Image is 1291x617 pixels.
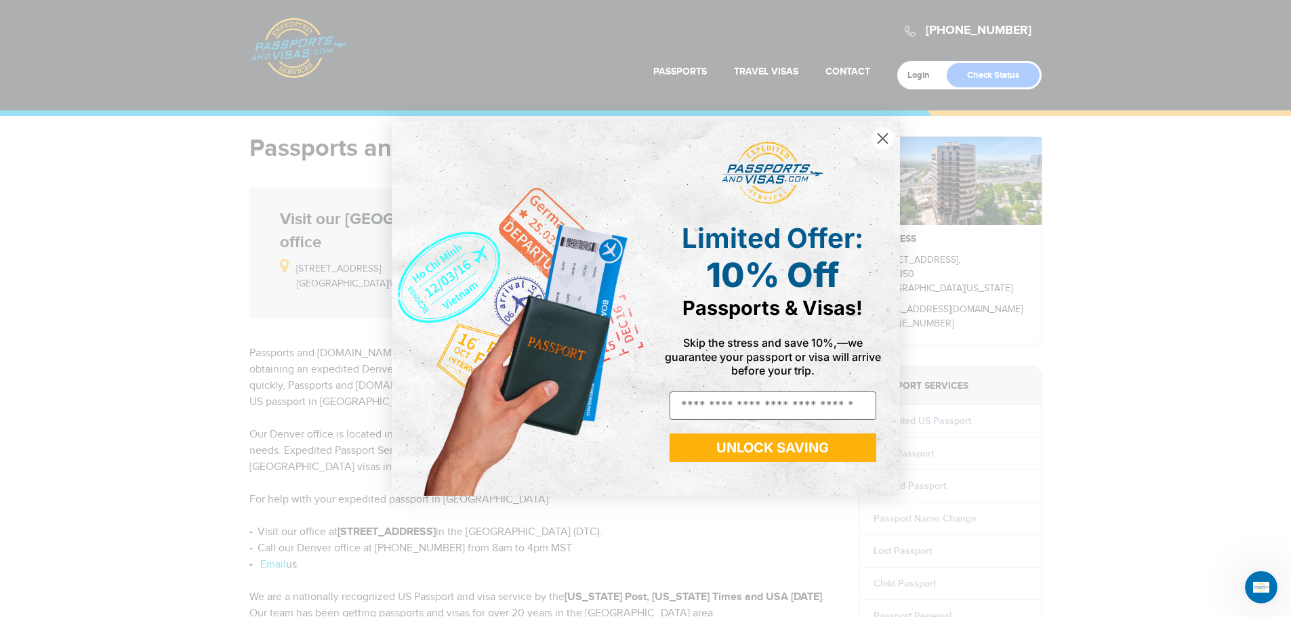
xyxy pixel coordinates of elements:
img: de9cda0d-0715-46ca-9a25-073762a91ba7.png [392,121,646,496]
span: Skip the stress and save 10%,—we guarantee your passport or visa will arrive before your trip. [665,336,881,377]
button: Close dialog [871,127,895,150]
button: UNLOCK SAVING [670,433,876,462]
span: 10% Off [706,255,839,295]
img: passports and visas [722,142,823,205]
span: Passports & Visas! [682,296,863,320]
span: Limited Offer: [682,221,863,255]
iframe: Intercom live chat [1245,571,1277,603]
